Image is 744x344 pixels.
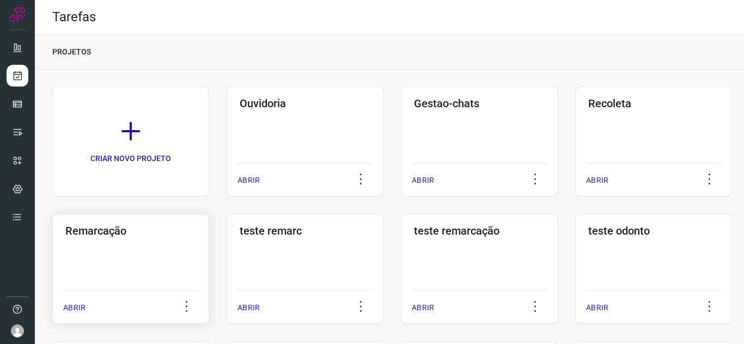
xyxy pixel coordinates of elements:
[9,7,26,23] img: Logo
[586,302,608,314] p: ABRIR
[240,97,370,110] h3: Ouvidoria
[588,97,719,110] h3: Recoleta
[63,302,86,314] p: ABRIR
[65,224,196,237] h3: Remarcação
[588,224,719,237] h3: teste odonto
[237,302,260,314] p: ABRIR
[52,46,91,58] p: PROJETOS
[11,324,24,337] img: avatar-user-boy.jpg
[240,224,370,237] h3: teste remarc
[52,9,96,25] h2: Tarefas
[586,175,608,186] p: ABRIR
[414,97,545,110] h3: Gestao-chats
[237,175,260,186] p: ABRIR
[412,175,434,186] p: ABRIR
[412,302,434,314] p: ABRIR
[414,224,545,237] h3: teste remarcação
[90,153,171,164] p: CRIAR NOVO PROJETO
